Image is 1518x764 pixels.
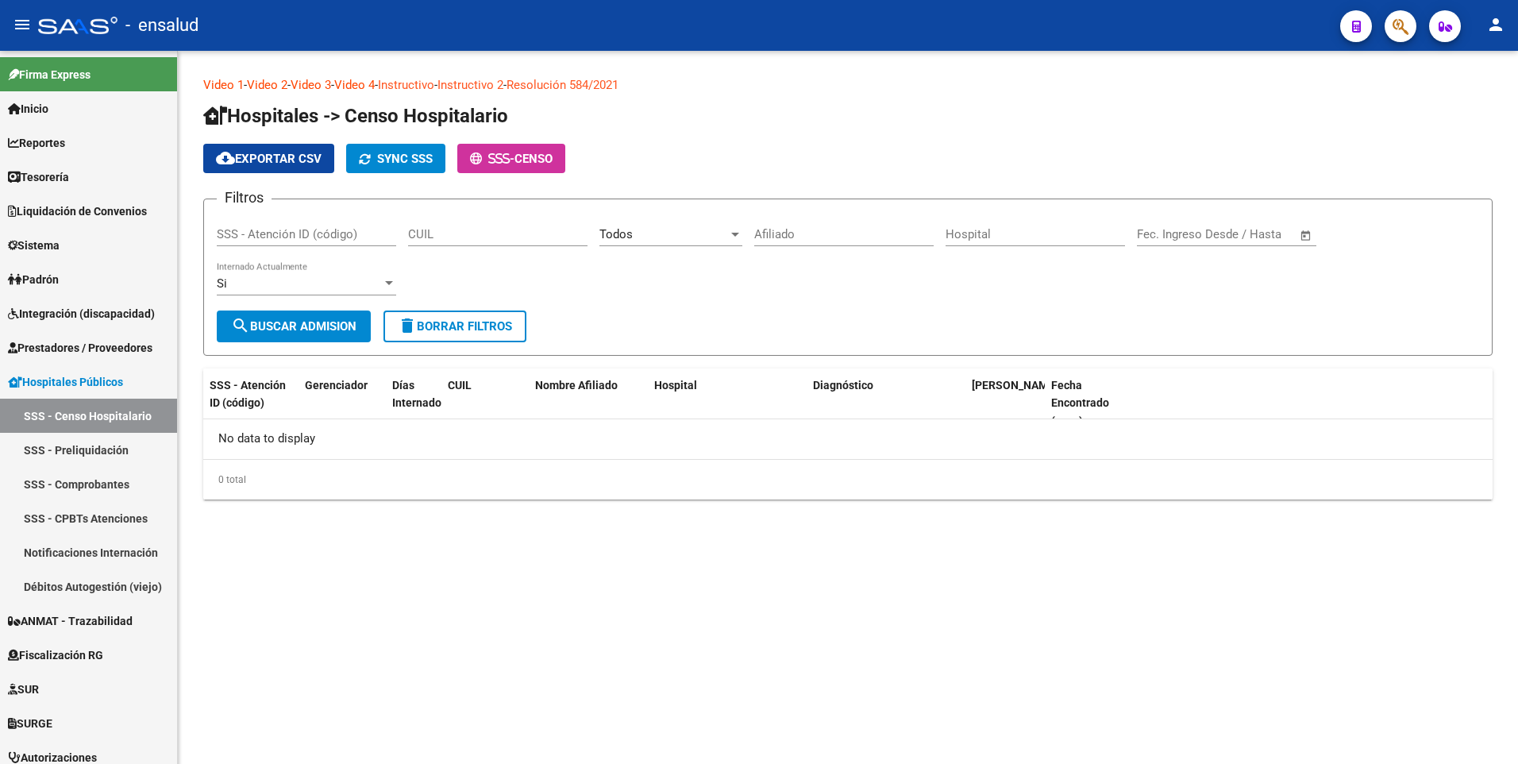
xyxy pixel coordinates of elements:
[8,612,133,630] span: ANMAT - Trazabilidad
[813,379,873,392] span: Diagnóstico
[437,78,503,92] a: Instructivo 2
[378,78,434,92] a: Instructivo
[346,144,445,173] button: SYNC SSS
[203,105,508,127] span: Hospitales -> Censo Hospitalario
[203,144,334,173] button: Exportar CSV
[8,681,39,698] span: SUR
[1051,379,1109,428] span: Fecha Encontrado (saas)
[216,152,322,166] span: Exportar CSV
[217,311,371,342] button: Buscar admision
[807,368,965,438] datatable-header-cell: Diagnóstico
[334,78,375,92] a: Video 4
[1297,226,1316,245] button: Open calendar
[1137,227,1201,241] input: Fecha inicio
[217,276,227,291] span: Si
[965,368,1045,438] datatable-header-cell: Fecha Ingreso
[386,368,441,438] datatable-header-cell: Días Internado
[203,419,1493,459] div: No data to display
[1464,710,1502,748] iframe: Intercom live chat
[398,316,417,335] mat-icon: delete
[125,8,198,43] span: - ensalud
[535,379,618,392] span: Nombre Afiliado
[247,78,287,92] a: Video 2
[299,368,386,438] datatable-header-cell: Gerenciador
[599,227,633,241] span: Todos
[217,187,272,209] h3: Filtros
[8,715,52,732] span: SURGE
[383,311,526,342] button: Borrar Filtros
[203,76,1493,94] p: - - - - - -
[291,78,331,92] a: Video 3
[514,152,553,166] span: CENSO
[972,379,1058,392] span: [PERSON_NAME]
[13,15,32,34] mat-icon: menu
[1045,368,1124,438] datatable-header-cell: Fecha Encontrado (saas)
[648,368,807,438] datatable-header-cell: Hospital
[8,134,65,152] span: Reportes
[441,368,529,438] datatable-header-cell: CUIL
[654,379,697,392] span: Hospital
[392,379,441,410] span: Días Internado
[203,78,244,92] a: Video 1
[377,152,433,166] span: SYNC SSS
[457,144,565,173] button: -CENSO
[8,646,103,664] span: Fiscalización RG
[448,379,472,392] span: CUIL
[216,149,235,168] mat-icon: cloud_download
[507,78,618,92] a: Resolución 584/2021
[1486,15,1505,34] mat-icon: person
[8,237,60,254] span: Sistema
[8,339,152,357] span: Prestadores / Proveedores
[203,368,299,438] datatable-header-cell: SSS - Atención ID (código)
[8,100,48,118] span: Inicio
[8,168,69,186] span: Tesorería
[210,379,286,410] span: SSS - Atención ID (código)
[8,373,123,391] span: Hospitales Públicos
[8,203,147,220] span: Liquidación de Convenios
[398,319,512,334] span: Borrar Filtros
[470,152,514,166] span: -
[8,305,155,322] span: Integración (discapacidad)
[8,271,59,288] span: Padrón
[1216,227,1293,241] input: Fecha fin
[203,460,1493,500] div: 0 total
[231,319,356,334] span: Buscar admision
[8,66,91,83] span: Firma Express
[305,379,368,392] span: Gerenciador
[529,368,648,438] datatable-header-cell: Nombre Afiliado
[231,316,250,335] mat-icon: search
